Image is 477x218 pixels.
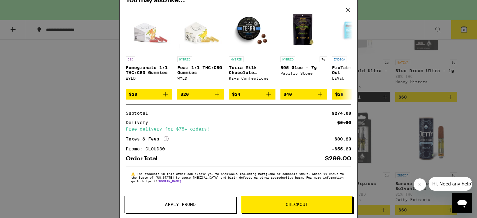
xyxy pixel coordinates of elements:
[414,178,426,191] iframe: Close message
[320,56,327,62] p: 7g
[280,7,327,89] a: Open page for 805 Glue - 7g from Pacific Stone
[280,89,327,100] button: Add to bag
[429,177,472,191] iframe: Message from company
[126,111,152,115] div: Subtotal
[332,65,379,75] p: ProTab+: Lights Out
[332,56,347,62] p: INDICA
[286,202,308,207] span: Checkout
[126,7,172,53] img: WYLD - Pomegranate 1:1 THC:CBD Gummies
[280,65,327,70] p: 805 Glue - 7g
[165,202,196,207] span: Apply Promo
[4,4,45,9] span: Hi. Need any help?
[280,56,295,62] p: HYBRID
[125,196,236,213] button: Apply Promo
[126,120,152,125] div: Delivery
[229,76,275,80] div: Kiva Confections
[332,76,379,80] div: LEVEL
[129,92,137,97] span: $20
[131,172,344,183] span: The products in this order can expose you to chemicals including marijuana or cannabis smoke, whi...
[126,147,169,151] div: Promo: CLOUD30
[126,89,172,100] button: Add to bag
[177,76,224,80] div: WYLD
[126,7,172,89] a: Open page for Pomegranate 1:1 THC:CBD Gummies from WYLD
[157,179,181,183] a: [DOMAIN_NAME]
[126,65,172,75] p: Pomegranate 1:1 THC:CBD Gummies
[177,89,224,100] button: Add to bag
[131,172,137,176] span: ⚠️
[229,56,244,62] p: HYBRID
[280,7,327,53] img: Pacific Stone - 805 Glue - 7g
[332,7,379,89] a: Open page for ProTab+: Lights Out from LEVEL
[229,7,275,53] img: Kiva Confections - Terra Milk Chocolate Blueberries
[325,156,351,162] div: $299.00
[177,7,224,89] a: Open page for Pear 1:1 THC:CBG Gummies from WYLD
[332,147,351,151] div: -$55.20
[229,65,275,75] p: Terra Milk Chocolate Blueberries
[337,120,351,125] div: $5.00
[335,92,343,97] span: $29
[126,136,169,142] div: Taxes & Fees
[126,156,162,162] div: Order Total
[332,89,379,100] button: Add to bag
[229,7,275,89] a: Open page for Terra Milk Chocolate Blueberries from Kiva Confections
[332,7,379,53] img: LEVEL - ProTab+: Lights Out
[177,65,224,75] p: Pear 1:1 THC:CBG Gummies
[241,196,352,213] button: Checkout
[284,92,292,97] span: $40
[229,89,275,100] button: Add to bag
[126,127,351,131] div: Free delivery for $75+ orders!
[280,71,327,75] div: Pacific Stone
[334,137,351,141] div: $80.20
[180,92,189,97] span: $20
[232,92,240,97] span: $24
[126,76,172,80] div: WYLD
[332,111,351,115] div: $274.00
[177,56,192,62] p: HYBRID
[177,7,224,53] img: WYLD - Pear 1:1 THC:CBG Gummies
[452,193,472,213] iframe: Button to launch messaging window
